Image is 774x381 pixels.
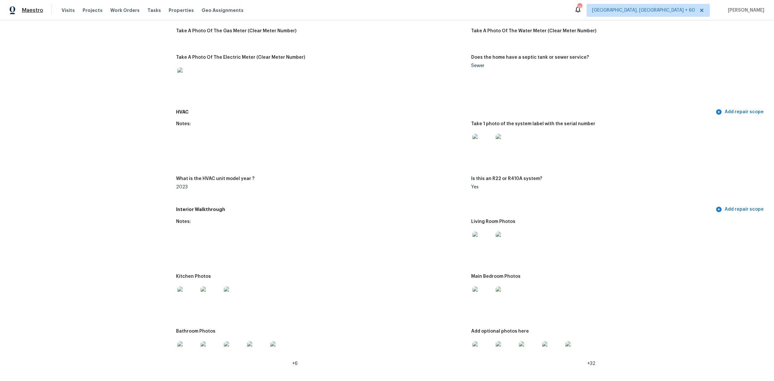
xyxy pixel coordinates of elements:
[292,361,298,366] span: +6
[714,106,766,118] button: Add repair scope
[176,185,466,189] div: 2023
[471,64,761,68] div: Sewer
[176,55,305,60] h5: Take A Photo Of The Electric Meter (Clear Meter Number)
[176,329,215,334] h5: Bathroom Photos
[83,7,103,14] span: Projects
[471,274,521,279] h5: Main Bedroom Photos
[176,122,191,126] h5: Notes:
[471,55,589,60] h5: Does the home have a septic tank or sewer service?
[176,274,211,279] h5: Kitchen Photos
[22,7,43,14] span: Maestro
[176,176,254,181] h5: What is the HVAC unit model year ?
[147,8,161,13] span: Tasks
[592,7,695,14] span: [GEOGRAPHIC_DATA], [GEOGRAPHIC_DATA] + 60
[577,4,582,10] div: 762
[62,7,75,14] span: Visits
[176,29,296,33] h5: Take A Photo Of The Gas Meter (Clear Meter Number)
[471,122,595,126] h5: Take 1 photo of the system label with the serial number
[169,7,194,14] span: Properties
[176,109,714,115] h5: HVAC
[717,108,764,116] span: Add repair scope
[587,361,595,366] span: +32
[714,204,766,216] button: Add repair scope
[471,329,529,334] h5: Add optional photos here
[176,219,191,224] h5: Notes:
[176,206,714,213] h5: Interior Walkthrough
[725,7,764,14] span: [PERSON_NAME]
[471,176,542,181] h5: Is this an R22 or R410A system?
[202,7,243,14] span: Geo Assignments
[471,219,515,224] h5: Living Room Photos
[471,29,596,33] h5: Take A Photo Of The Water Meter (Clear Meter Number)
[471,185,761,189] div: Yes
[110,7,140,14] span: Work Orders
[717,206,764,214] span: Add repair scope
